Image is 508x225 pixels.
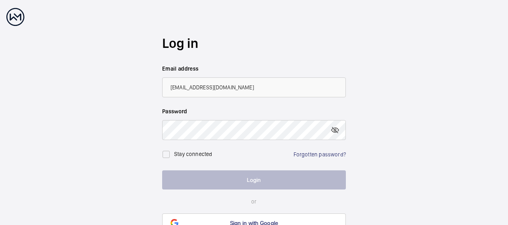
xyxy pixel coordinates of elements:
[162,197,346,205] p: or
[162,34,346,53] h2: Log in
[162,170,346,189] button: Login
[162,65,346,73] label: Email address
[162,77,346,97] input: Your email address
[162,107,346,115] label: Password
[294,151,346,158] a: Forgotten password?
[174,151,212,157] label: Stay connected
